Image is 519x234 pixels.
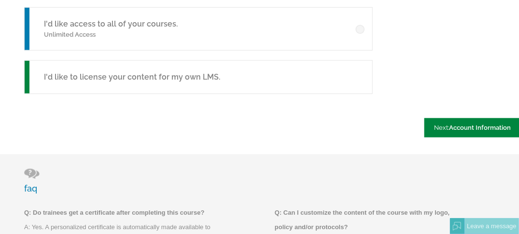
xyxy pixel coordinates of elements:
h5: I'd like to license your content for my own LMS. [44,71,220,83]
span: Account Information [449,124,511,131]
img: Offline [453,222,462,231]
span: Unlimited Access [44,31,96,38]
a: I'd like to license your content for my own LMS. [24,60,372,94]
div: Leave a message [464,218,519,234]
p: Q: Do trainees get a certificate after completing this course? [24,206,217,220]
a: I'd like access to all of your courses. [44,19,178,28]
